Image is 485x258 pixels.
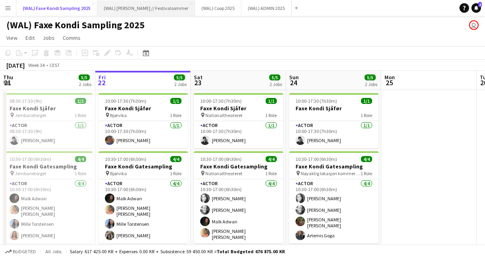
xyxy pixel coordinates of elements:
span: 10:30-17:00 (6h30m) [105,156,146,162]
span: 4/4 [75,156,86,162]
span: 1 Role [75,170,86,176]
span: 4/4 [170,156,181,162]
app-card-role: Actor1/108:30-17:30 (9h)[PERSON_NAME] [3,121,93,148]
app-card-role: Actor1/110:00-17:30 (7h30m)[PERSON_NAME] [99,121,188,148]
button: Budgeted [4,247,37,256]
span: Budgeted [13,249,36,254]
app-job-card: 10:30-17:00 (6h30m)4/4Faxe Kondi Gatesampling Nationaltheateret1 RoleActor4/410:30-17:00 (6h30m)[... [194,151,283,243]
h3: Faxe Kondi Gatesampling [3,163,93,170]
button: (WAL) ADMIN 2025 [241,0,292,16]
span: 1/1 [266,98,277,104]
h3: Faxe Kondi Sjåfør [289,105,379,112]
span: 1/1 [170,98,181,104]
span: View [6,34,18,41]
app-card-role: Actor1/110:00-17:30 (7h30m)[PERSON_NAME] [194,121,283,148]
span: 5/5 [365,74,376,80]
button: (WAL) Coop 2025 [195,0,241,16]
span: 10:00-17:30 (7h30m) [105,98,146,104]
span: 10:30-17:00 (6h30m) [296,156,337,162]
span: 2 [478,2,482,7]
span: 1 Role [265,170,277,176]
span: 1/1 [75,98,86,104]
h3: Faxe Kondi Gatesampling [99,163,188,170]
span: Bjørvika [110,112,127,118]
span: 1 Role [75,112,86,118]
app-card-role: Actor4/410:30-17:00 (6h30m)[PERSON_NAME][PERSON_NAME]Malk Adwan[PERSON_NAME] [PERSON_NAME] [194,179,283,243]
span: Total Budgeted 676 875.00 KR [217,248,285,254]
a: Comms [59,33,84,43]
div: [DATE] [6,61,25,69]
div: 2 Jobs [174,81,187,87]
span: Sat [194,74,203,81]
span: Thu [3,74,13,81]
app-card-role: Actor4/410:30-17:00 (6h30m)[PERSON_NAME][PERSON_NAME][PERSON_NAME] [PERSON_NAME]Artemis Goga [289,179,379,243]
span: 1 Role [361,170,372,176]
span: All jobs [44,248,63,254]
span: 4/4 [266,156,277,162]
span: 22 [97,78,106,87]
span: 1/1 [361,98,372,104]
span: Sun [289,74,299,81]
span: Bjørvika [110,170,127,176]
span: 1 Role [361,112,372,118]
app-job-card: 10:30-17:00 (6h30m)4/4Faxe Kondi Gatesampling Jernbanetorget1 RoleActor4/410:30-17:00 (6h30m)Malk... [3,151,93,243]
app-job-card: 10:30-17:00 (6h30m)4/4Faxe Kondi Gatesampling Nøyaktig lokasjon kommer snart1 RoleActor4/410:30-1... [289,151,379,243]
span: 21 [2,78,13,87]
app-card-role: Actor4/410:30-17:00 (6h30m)Malk Adwan[PERSON_NAME] [PERSON_NAME]Mille Torstensen[PERSON_NAME] [99,179,188,243]
a: Jobs [39,33,58,43]
span: Jernbanetorget [15,112,46,118]
app-card-role: Actor4/410:30-17:00 (6h30m)Malk Adwan[PERSON_NAME] [PERSON_NAME]Mille Torstensen[PERSON_NAME] [3,179,93,243]
span: Edit [26,34,35,41]
a: View [3,33,21,43]
h3: Faxe Kondi Sjåfør [194,105,283,112]
span: Mon [384,74,395,81]
h3: Faxe Kondi Gatesampling [289,163,379,170]
span: Nationaltheateret [205,112,242,118]
span: 10:00-17:30 (7h30m) [296,98,337,104]
h1: (WAL) Faxe Kondi Sampling 2025 [6,19,145,31]
span: Fri [99,74,106,81]
span: 1 Role [265,112,277,118]
span: Nationaltheateret [205,170,242,176]
h3: Faxe Kondi Gatesampling [194,163,283,170]
app-job-card: 10:30-17:00 (6h30m)4/4Faxe Kondi Gatesampling Bjørvika1 RoleActor4/410:30-17:00 (6h30m)Malk Adwan... [99,151,188,243]
span: Week 34 [26,62,46,68]
span: Comms [63,34,81,41]
div: Salary 617 425.00 KR + Expenses 0.00 KR + Subsistence 59 450.00 KR = [70,248,285,254]
div: 2 Jobs [270,81,282,87]
div: 2 Jobs [79,81,91,87]
app-job-card: 10:00-17:30 (7h30m)1/1Faxe Kondi Sjåfør1 RoleActor1/110:00-17:30 (7h30m)[PERSON_NAME] [289,93,379,148]
div: CEST [49,62,60,68]
span: 1 Role [170,170,181,176]
span: 23 [193,78,203,87]
app-job-card: 08:30-17:30 (9h)1/1Faxe Kondi Sjåfør Jernbanetorget1 RoleActor1/108:30-17:30 (9h)[PERSON_NAME] [3,93,93,148]
span: Jobs [43,34,55,41]
h3: Faxe Kondi Sjåfør [3,105,93,112]
span: Jernbanetorget [15,170,46,176]
button: (WAL) Faxe Kondi Sampling 2025 [16,0,97,16]
span: 4/4 [361,156,372,162]
span: 24 [288,78,299,87]
a: Edit [22,33,38,43]
span: 25 [383,78,395,87]
span: 10:00-17:30 (7h30m) [200,98,242,104]
span: Nøyaktig lokasjon kommer snart [301,170,361,176]
span: 10:30-17:00 (6h30m) [200,156,242,162]
app-job-card: 10:00-17:30 (7h30m)1/1Faxe Kondi Sjåfør Nationaltheateret1 RoleActor1/110:00-17:30 (7h30m)[PERSON... [194,93,283,148]
h3: Faxe Kondi Sjåfør [99,105,188,112]
app-job-card: 10:00-17:30 (7h30m)1/1Faxe Kondi Sjåfør Bjørvika1 RoleActor1/110:00-17:30 (7h30m)[PERSON_NAME] [99,93,188,148]
span: 08:30-17:30 (9h) [10,98,42,104]
span: 5/5 [269,74,280,80]
span: 10:30-17:00 (6h30m) [10,156,51,162]
div: 2 Jobs [365,81,377,87]
app-user-avatar: Fredrik Næss [469,20,479,30]
a: 2 [471,3,481,13]
button: (WAL) [PERSON_NAME] // Festivalsommer [97,0,195,16]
